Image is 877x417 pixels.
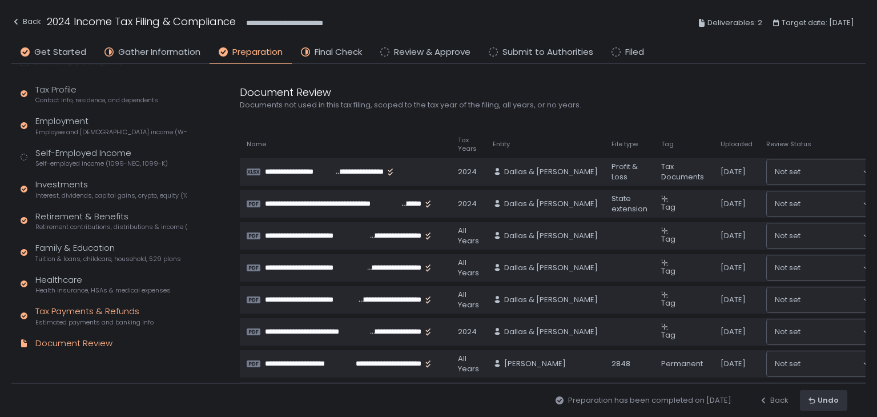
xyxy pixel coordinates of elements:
input: Search for option [800,198,862,210]
span: Submit to Authorities [502,46,593,59]
span: Tag [661,234,675,244]
div: Family & Education [35,242,181,263]
span: Dallas & [PERSON_NAME] [504,199,598,209]
span: Dallas & [PERSON_NAME] [504,327,598,337]
div: Retirement & Benefits [35,210,187,232]
span: Self-employed income (1099-NEC, 1099-K) [35,159,168,168]
span: Dallas & [PERSON_NAME] [504,263,598,273]
span: Tag [661,330,675,340]
span: Get Started [34,46,86,59]
span: Tag [661,140,674,149]
span: Tag [661,298,675,308]
span: Contact info, residence, and dependents [35,96,158,105]
span: [DATE] [721,231,746,241]
span: Not set [775,198,800,210]
span: Name [247,140,266,149]
span: Review & Approve [394,46,470,59]
span: Review Status [766,140,811,149]
div: Search for option [767,223,875,248]
span: [DATE] [721,167,746,177]
button: Back [11,14,41,33]
span: [DATE] [721,263,746,273]
span: Not set [775,294,800,306]
div: Search for option [767,319,875,344]
div: Search for option [767,255,875,280]
div: Healthcare [35,274,171,295]
input: Search for option [800,262,862,274]
span: Not set [775,326,800,338]
span: [DATE] [721,327,746,337]
span: Dallas & [PERSON_NAME] [504,167,598,177]
span: Dallas & [PERSON_NAME] [504,295,598,305]
span: Not set [775,262,800,274]
div: Search for option [767,159,875,185]
button: Undo [800,390,847,411]
span: Entity [493,140,510,149]
input: Search for option [800,230,862,242]
span: Target date: [DATE] [782,16,854,30]
span: [DATE] [721,295,746,305]
div: Self-Employed Income [35,147,168,169]
div: Documents not used in this tax filing, scoped to the tax year of the filing, all years, or no years. [240,100,788,110]
h1: 2024 Income Tax Filing & Compliance [47,14,236,29]
div: Search for option [767,287,875,312]
div: Back [11,15,41,29]
span: [PERSON_NAME] [504,359,566,369]
span: Estimated payments and banking info [35,318,154,327]
div: Document Review [240,85,788,100]
span: Filed [625,46,644,59]
span: Preparation has been completed on [DATE] [568,395,731,406]
span: Not set [775,230,800,242]
input: Search for option [800,166,862,178]
span: Tuition & loans, childcare, household, 529 plans [35,255,181,263]
span: Tax Years [458,136,479,153]
div: Investments [35,178,187,200]
span: Deliverables: 2 [707,16,762,30]
span: [DATE] [721,359,746,369]
span: Retirement contributions, distributions & income (1099-R, 5498) [35,223,187,231]
span: File type [612,140,638,149]
button: Back [759,390,789,411]
span: [DATE] [721,199,746,209]
div: Tax Profile [35,83,158,105]
span: Health insurance, HSAs & medical expenses [35,286,171,295]
span: Tag [661,266,675,276]
span: Tag [661,202,675,212]
div: Search for option [767,351,875,376]
span: Preparation [232,46,283,59]
span: Gather Information [118,46,200,59]
input: Search for option [800,294,862,306]
span: Employee and [DEMOGRAPHIC_DATA] income (W-2s) [35,128,187,137]
div: Undo [808,395,839,406]
span: Not set [775,166,800,178]
div: Tax Payments & Refunds [35,305,154,327]
span: Not set [775,358,800,370]
input: Search for option [800,358,862,370]
span: Dallas & [PERSON_NAME] [504,231,598,241]
input: Search for option [800,326,862,338]
span: Final Check [315,46,362,59]
div: Employment [35,115,187,137]
div: Document Review [35,337,112,350]
div: Back [759,395,789,406]
div: Search for option [767,191,875,216]
span: Uploaded [721,140,753,149]
span: Interest, dividends, capital gains, crypto, equity (1099s, K-1s) [35,191,187,200]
